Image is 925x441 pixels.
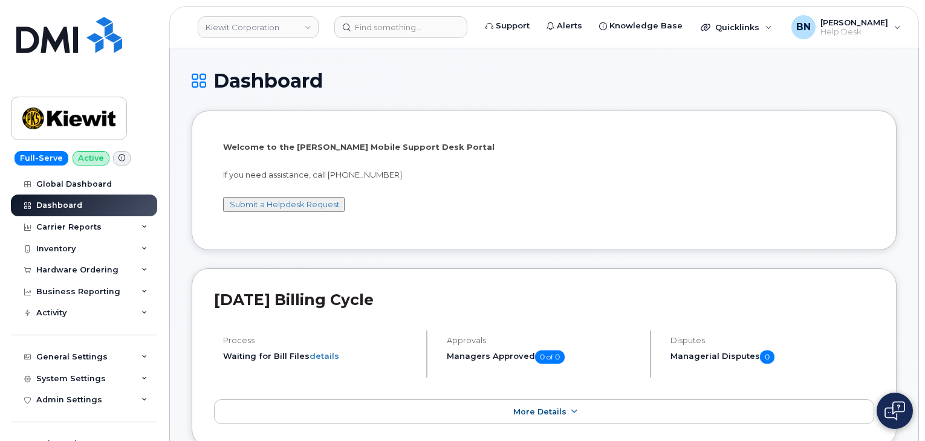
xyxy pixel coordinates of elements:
p: Welcome to the [PERSON_NAME] Mobile Support Desk Portal [223,141,865,153]
a: Submit a Helpdesk Request [230,199,340,209]
span: 0 [760,350,774,364]
h5: Managers Approved [447,350,640,364]
img: Open chat [884,401,905,420]
h2: [DATE] Billing Cycle [214,291,874,309]
h4: Disputes [670,336,874,345]
p: If you need assistance, call [PHONE_NUMBER] [223,169,865,181]
a: details [310,351,339,361]
span: More Details [513,407,566,416]
span: 0 of 0 [535,350,565,364]
h4: Process [223,336,416,345]
h1: Dashboard [192,70,897,91]
button: Submit a Helpdesk Request [223,197,345,212]
li: Waiting for Bill Files [223,350,416,362]
h4: Approvals [447,336,640,345]
h5: Managerial Disputes [670,350,874,364]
